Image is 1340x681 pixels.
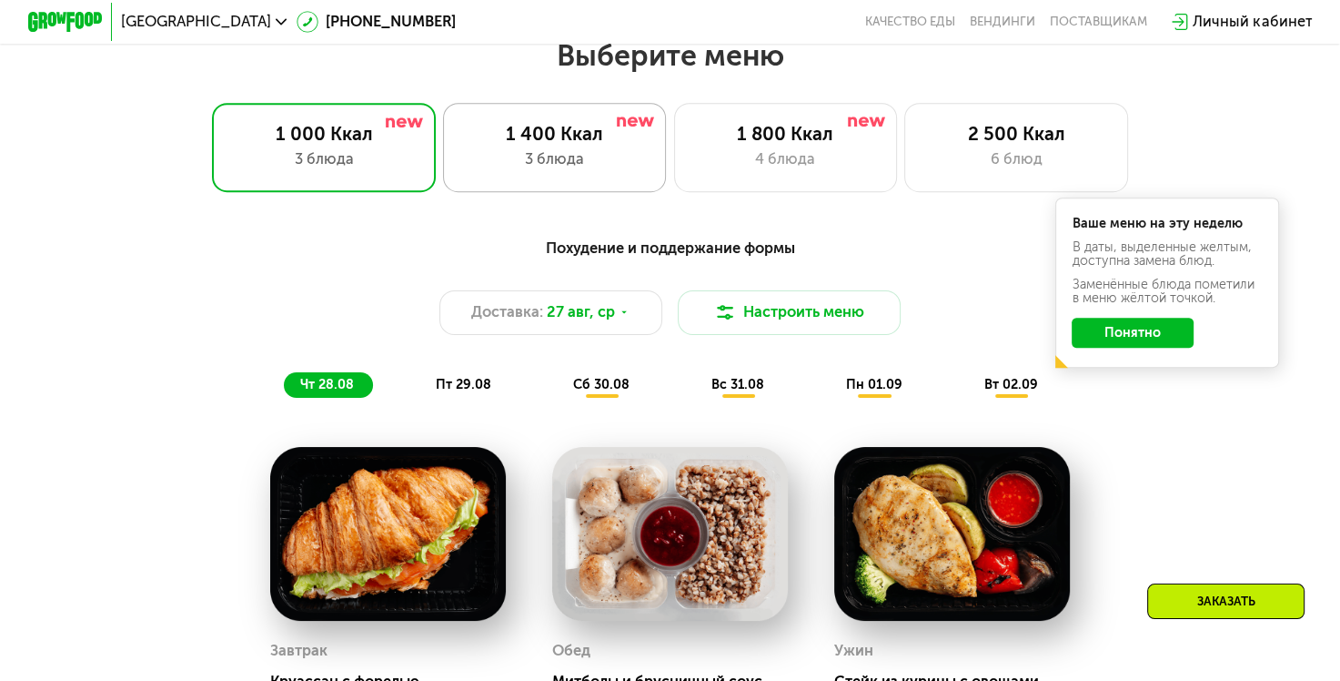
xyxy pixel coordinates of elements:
div: В даты, выделенные желтым, доступна замена блюд. [1072,241,1262,268]
span: вс 31.08 [711,377,764,392]
span: вт 02.09 [984,377,1038,392]
div: поставщикам [1050,15,1147,29]
div: Личный кабинет [1193,11,1312,34]
div: 4 блюда [693,148,878,171]
a: Качество еды [865,15,955,29]
h2: Выберите меню [59,37,1280,74]
a: Вендинги [970,15,1035,29]
button: Понятно [1072,318,1194,348]
span: пн 01.09 [846,377,902,392]
div: Ужин [834,637,873,666]
div: 1 800 Ккал [693,123,878,146]
span: 27 авг, ср [547,301,615,324]
div: Заменённые блюда пометили в меню жёлтой точкой. [1072,279,1262,305]
span: Доставка: [471,301,543,324]
div: 3 блюда [232,148,417,171]
span: сб 30.08 [573,377,630,392]
span: [GEOGRAPHIC_DATA] [121,15,271,29]
div: 2 500 Ккал [924,123,1109,146]
div: 1 400 Ккал [462,123,647,146]
div: 1 000 Ккал [232,123,417,146]
span: пт 29.08 [436,377,491,392]
div: 3 блюда [462,148,647,171]
a: [PHONE_NUMBER] [297,11,457,34]
div: Обед [552,637,590,666]
div: Заказать [1147,584,1305,619]
div: Ваше меню на эту неделю [1072,218,1262,230]
div: Похудение и поддержание формы [119,237,1221,260]
button: Настроить меню [678,290,902,335]
div: Завтрак [270,637,327,666]
span: чт 28.08 [300,377,354,392]
div: 6 блюд [924,148,1109,171]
